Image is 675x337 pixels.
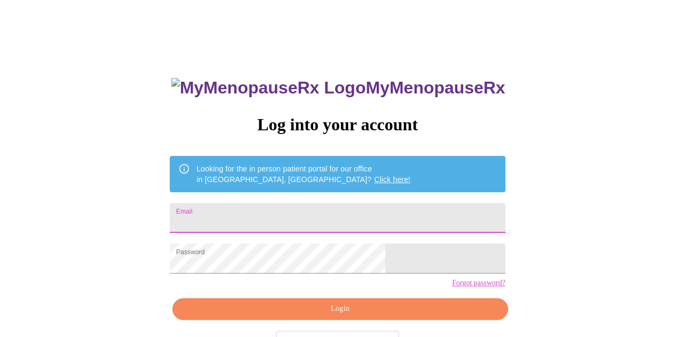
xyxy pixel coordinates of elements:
[170,115,505,135] h3: Log into your account
[172,298,507,320] button: Login
[171,78,366,98] img: MyMenopauseRx Logo
[185,302,495,316] span: Login
[171,78,505,98] h3: MyMenopauseRx
[374,175,410,184] a: Click here!
[196,159,410,189] div: Looking for the in person patient portal for our office in [GEOGRAPHIC_DATA], [GEOGRAPHIC_DATA]?
[452,279,505,287] a: Forgot password?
